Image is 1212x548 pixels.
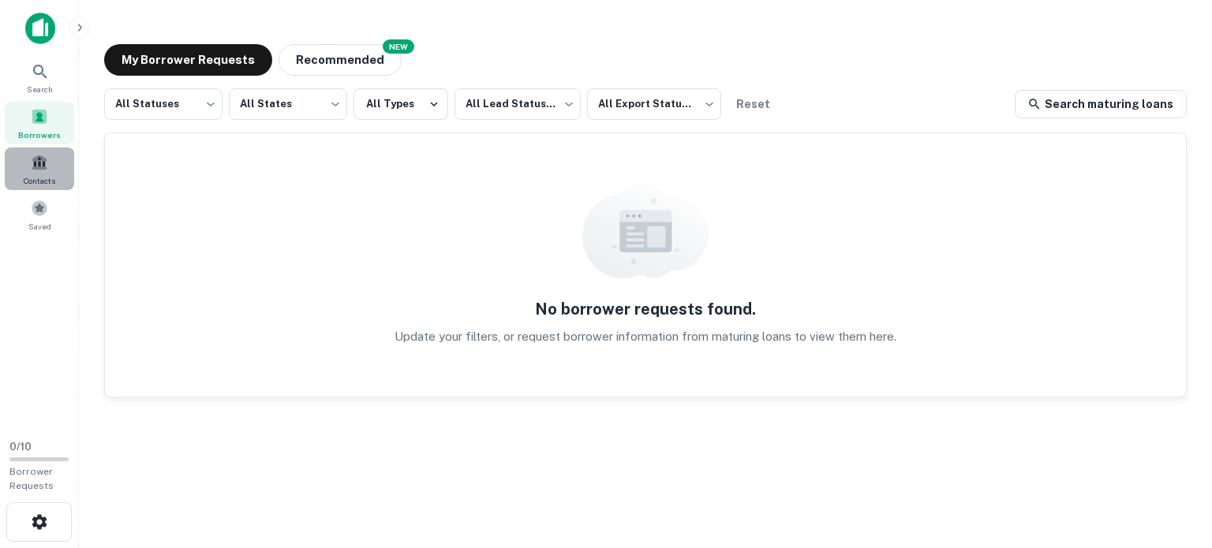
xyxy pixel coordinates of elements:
[582,184,709,278] img: empty content
[5,193,74,236] a: Saved
[383,39,414,54] div: NEW
[728,88,778,120] button: Reset
[5,102,74,144] a: Borrowers
[104,84,223,125] div: All Statuses
[9,466,54,491] span: Borrower Requests
[587,84,721,125] div: All Export Statuses
[353,88,448,120] button: All Types
[27,83,53,95] span: Search
[9,441,32,453] span: 0 / 10
[5,147,74,190] a: Contacts
[535,297,756,321] h5: No borrower requests found.
[1133,422,1212,498] iframe: Chat Widget
[104,44,272,76] button: My Borrower Requests
[18,129,61,141] span: Borrowers
[5,56,74,99] a: Search
[395,327,896,346] p: Update your filters, or request borrower information from maturing loans to view them here.
[24,174,55,187] span: Contacts
[279,44,402,76] button: Recommended
[1015,90,1187,118] a: Search maturing loans
[28,220,51,233] span: Saved
[229,84,347,125] div: All States
[454,84,581,125] div: All Lead Statuses
[25,13,55,44] img: capitalize-icon.png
